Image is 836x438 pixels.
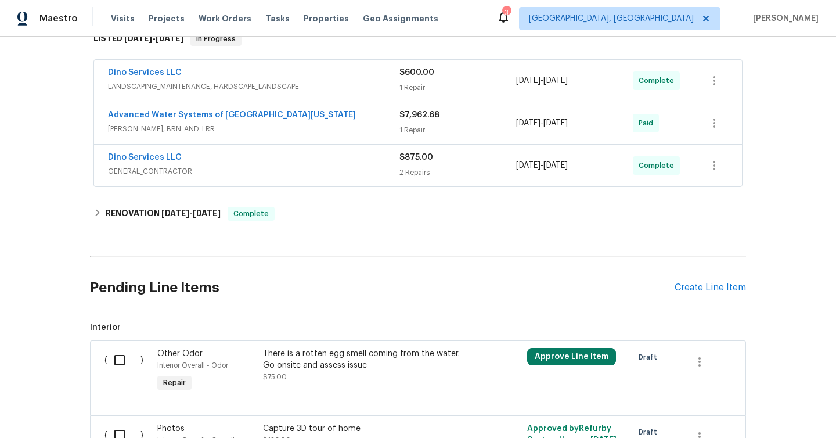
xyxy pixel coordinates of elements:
span: Tasks [265,15,290,23]
span: [DATE] [156,34,183,42]
span: Draft [639,426,662,438]
div: 1 Repair [399,124,516,136]
span: $600.00 [399,69,434,77]
span: GENERAL_CONTRACTOR [108,166,399,177]
span: [PERSON_NAME] [748,13,819,24]
span: [DATE] [516,161,540,170]
span: [DATE] [124,34,152,42]
a: Dino Services LLC [108,69,182,77]
span: In Progress [192,33,240,45]
span: Interior [90,322,746,333]
span: Maestro [39,13,78,24]
div: There is a rotten egg smell coming from the water. Go onsite and assess issue [263,348,467,371]
span: Interior Overall - Odor [157,362,228,369]
span: [DATE] [193,209,221,217]
div: LISTED [DATE]-[DATE]In Progress [90,20,746,58]
span: [DATE] [161,209,189,217]
span: Work Orders [199,13,251,24]
span: [DATE] [543,77,568,85]
span: $7,962.68 [399,111,439,119]
div: 1 Repair [399,82,516,94]
span: [DATE] [543,161,568,170]
span: - [516,117,568,129]
span: Complete [229,208,273,220]
span: Properties [304,13,349,24]
span: [DATE] [543,119,568,127]
span: - [516,75,568,87]
span: $75.00 [263,374,287,380]
span: [PERSON_NAME], BRN_AND_LRR [108,123,399,135]
span: Complete [639,160,679,171]
h6: RENOVATION [106,207,221,221]
div: 2 Repairs [399,167,516,178]
div: RENOVATION [DATE]-[DATE]Complete [90,200,746,228]
span: [DATE] [516,77,540,85]
span: Projects [149,13,185,24]
span: [DATE] [516,119,540,127]
span: Visits [111,13,135,24]
a: Dino Services LLC [108,153,182,161]
span: Repair [158,377,190,389]
span: Paid [639,117,658,129]
span: - [161,209,221,217]
h2: Pending Line Items [90,261,675,315]
span: LANDSCAPING_MAINTENANCE, HARDSCAPE_LANDSCAPE [108,81,399,92]
div: ( ) [101,344,154,398]
button: Approve Line Item [527,348,616,365]
span: $875.00 [399,153,433,161]
span: - [124,34,183,42]
div: Capture 3D tour of home [263,423,467,435]
span: Other Odor [157,350,203,358]
span: Geo Assignments [363,13,438,24]
span: [GEOGRAPHIC_DATA], [GEOGRAPHIC_DATA] [529,13,694,24]
div: 3 [502,7,510,19]
span: - [516,160,568,171]
div: Create Line Item [675,282,746,293]
span: Photos [157,425,185,433]
span: Draft [639,351,662,363]
span: Complete [639,75,679,87]
a: Advanced Water Systems of [GEOGRAPHIC_DATA][US_STATE] [108,111,356,119]
h6: LISTED [93,32,183,46]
